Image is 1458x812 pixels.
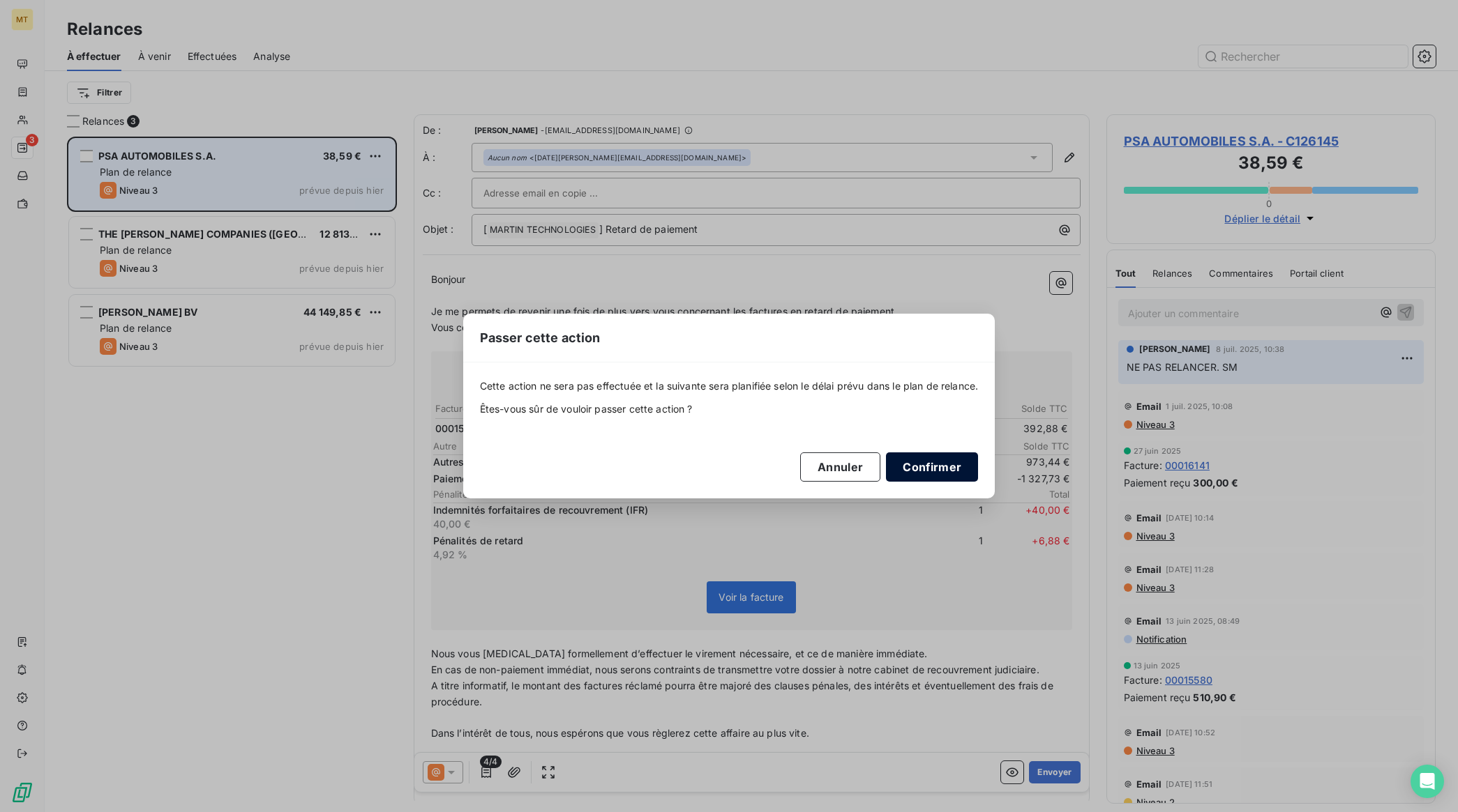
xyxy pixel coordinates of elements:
[480,379,979,393] span: Cette action ne sera pas effectuée et la suivante sera planifiée selon le délai prévu dans le pla...
[1411,765,1444,798] div: Open Intercom Messenger
[480,328,601,347] span: Passer cette action
[480,402,979,416] span: Êtes-vous sûr de vouloir passer cette action ?
[886,452,978,482] button: Confirmer
[800,452,880,482] button: Annuler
